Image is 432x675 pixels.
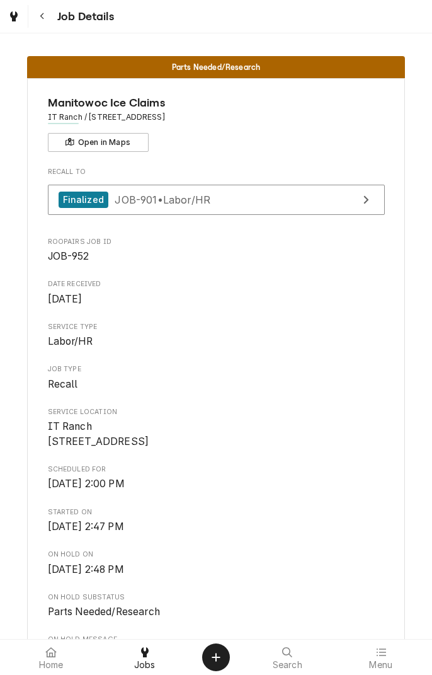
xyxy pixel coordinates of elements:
span: Recall To [48,167,385,177]
span: Search [273,660,302,670]
span: On Hold On [48,550,385,560]
span: Job Type [48,364,385,374]
span: Roopairs Job ID [48,249,385,264]
span: Started On [48,507,385,517]
div: Roopairs Job ID [48,237,385,264]
span: Labor/HR [48,335,93,347]
span: On Hold Message [48,635,385,645]
span: Name [48,95,385,112]
span: Date Received [48,292,385,307]
span: Job Details [54,8,114,25]
span: Recall [48,378,78,390]
a: Jobs [99,642,191,672]
span: On Hold SubStatus [48,604,385,620]
div: Service Type [48,322,385,349]
span: Address [48,112,385,123]
a: Search [241,642,334,672]
button: Navigate back [31,5,54,28]
span: [DATE] [48,293,82,305]
div: Job Type [48,364,385,391]
span: Parts Needed/Research [172,63,260,71]
a: View Job [48,185,385,216]
span: On Hold On [48,562,385,577]
div: Client Information [48,95,385,152]
span: Service Type [48,334,385,349]
span: Jobs [134,660,156,670]
span: Started On [48,519,385,534]
span: Service Location [48,419,385,449]
span: IT Ranch [STREET_ADDRESS] [48,420,149,447]
span: Roopairs Job ID [48,237,385,247]
div: Finalized [59,192,108,209]
div: Date Received [48,279,385,306]
span: [DATE] 2:47 PM [48,521,124,533]
span: JOB-901 • Labor/HR [115,193,210,205]
span: Service Location [48,407,385,417]
span: Job Type [48,377,385,392]
div: Service Location [48,407,385,449]
div: Status [27,56,405,78]
div: Scheduled For [48,464,385,492]
span: JOB-952 [48,250,89,262]
div: Recall To [48,167,385,221]
div: On Hold On [48,550,385,577]
a: Go to Jobs [3,5,25,28]
span: Date Received [48,279,385,289]
span: Home [39,660,64,670]
span: [DATE] 2:48 PM [48,563,124,575]
span: Scheduled For [48,464,385,475]
a: Menu [335,642,428,672]
a: Home [5,642,98,672]
button: Create Object [202,643,230,671]
div: On Hold SubStatus [48,592,385,620]
span: Menu [369,660,392,670]
span: Service Type [48,322,385,332]
div: Started On [48,507,385,534]
span: On Hold SubStatus [48,592,385,603]
span: Scheduled For [48,476,385,492]
span: [DATE] 2:00 PM [48,478,125,490]
button: Open in Maps [48,133,149,152]
span: Parts Needed/Research [48,606,160,618]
